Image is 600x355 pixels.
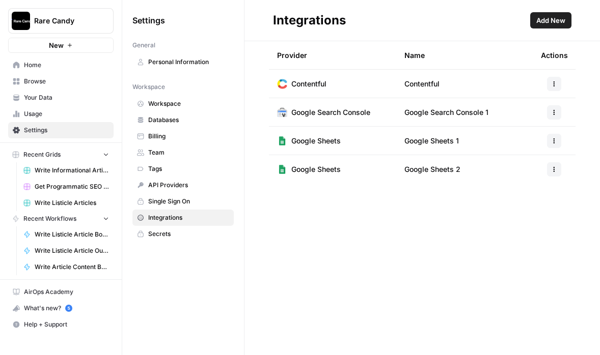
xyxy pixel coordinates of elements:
[19,226,114,243] a: Write Listicle Article Body
[132,82,165,92] span: Workspace
[132,54,234,70] a: Personal Information
[49,40,64,50] span: New
[277,107,287,117] img: Google Search Console
[19,179,114,195] a: Get Programmatic SEO Keyword Ideas
[132,210,234,226] a: Integrations
[132,193,234,210] a: Single Sign On
[404,107,488,117] span: Google Search Console 1
[277,136,287,146] img: Google Sheets
[148,57,229,67] span: Personal Information
[24,287,109,297] span: AirOps Academy
[19,162,114,179] a: Write Informational Articles
[35,182,109,191] span: Get Programmatic SEO Keyword Ideas
[132,144,234,161] a: Team
[24,93,109,102] span: Your Data
[8,211,114,226] button: Recent Workflows
[8,284,114,300] a: AirOps Academy
[277,79,287,89] img: Contentful
[404,79,440,89] span: Contentful
[35,262,109,272] span: Write Article Content Brief
[536,15,565,25] span: Add New
[8,122,114,138] a: Settings
[404,41,525,69] div: Name
[541,41,568,69] div: Actions
[8,90,114,106] a: Your Data
[8,300,114,316] button: What's new? 5
[19,195,114,211] a: Write Listicle Articles
[8,147,114,162] button: Recent Grids
[277,41,307,69] div: Provider
[148,197,229,206] span: Single Sign On
[8,57,114,73] a: Home
[148,148,229,157] span: Team
[277,164,287,174] img: Google Sheets
[24,61,109,70] span: Home
[148,213,229,222] span: Integrations
[19,259,114,275] a: Write Article Content Brief
[24,109,109,119] span: Usage
[24,126,109,135] span: Settings
[148,181,229,190] span: API Providers
[291,107,370,117] span: Google Search Console
[35,198,109,208] span: Write Listicle Articles
[132,112,234,128] a: Databases
[404,136,459,146] span: Google Sheets 1
[148,229,229,239] span: Secrets
[148,99,229,108] span: Workspace
[35,166,109,175] span: Write Informational Articles
[9,301,113,316] div: What's new?
[23,150,61,159] span: Recent Grids
[65,305,72,312] a: 5
[19,243,114,259] a: Write Listicle Article Outline
[24,320,109,329] span: Help + Support
[132,177,234,193] a: API Providers
[24,77,109,86] span: Browse
[132,161,234,177] a: Tags
[8,73,114,90] a: Browse
[291,136,341,146] span: Google Sheets
[67,306,70,311] text: 5
[132,226,234,242] a: Secrets
[148,164,229,173] span: Tags
[35,230,109,239] span: Write Listicle Article Body
[8,8,114,34] button: Workspace: Rare Candy
[23,214,76,223] span: Recent Workflows
[12,12,30,30] img: Rare Candy Logo
[8,106,114,122] a: Usage
[132,96,234,112] a: Workspace
[132,128,234,144] a: Billing
[8,316,114,333] button: Help + Support
[35,246,109,255] span: Write Listicle Article Outline
[148,132,229,141] span: Billing
[404,164,460,174] span: Google Sheets 2
[273,12,346,28] div: Integrations
[132,41,155,50] span: General
[291,79,326,89] span: Contentful
[291,164,341,174] span: Google Sheets
[148,115,229,125] span: Databases
[34,16,96,26] span: Rare Candy
[132,14,165,26] span: Settings
[8,38,114,53] button: New
[530,12,571,28] button: Add New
